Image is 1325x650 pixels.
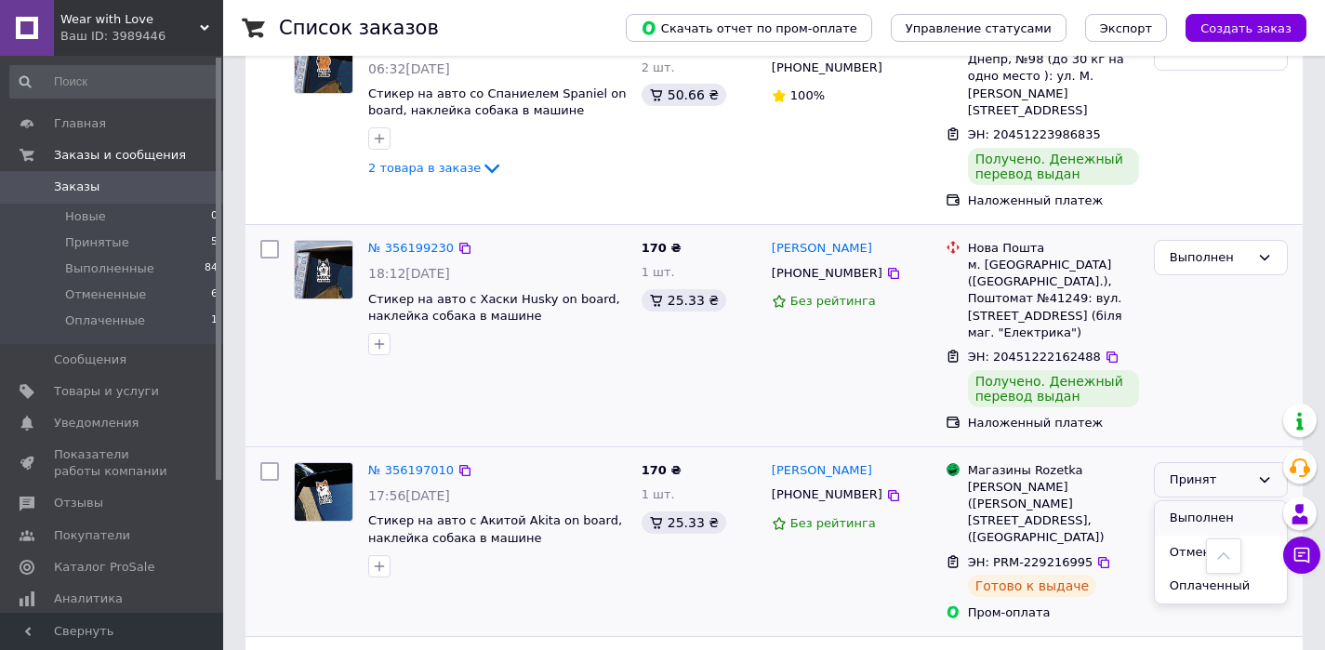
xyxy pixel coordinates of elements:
div: Принят [1170,471,1250,490]
span: Покупатели [54,527,130,544]
img: Фото товару [295,463,352,521]
span: 100% [790,88,825,102]
div: Магазины Rozetka [968,462,1139,479]
span: 2 товара в заказе [368,161,481,175]
div: Готово к выдаче [968,575,1096,597]
span: 1 шт. [642,487,675,501]
span: 0 [211,208,218,225]
div: Пром-оплата [968,604,1139,621]
div: [PHONE_NUMBER] [768,483,886,507]
span: Каталог ProSale [54,559,154,576]
a: 2 товара в заказе [368,161,503,175]
span: Уведомления [54,415,139,431]
span: 17:56[DATE] [368,488,450,503]
span: Скачать отчет по пром-оплате [641,20,857,36]
span: Отзывы [54,495,103,511]
span: Новые [65,208,106,225]
div: 25.33 ₴ [642,511,726,534]
span: Сообщения [54,352,126,368]
span: ЭН: 20451223986835 [968,127,1101,141]
li: Отменен [1155,536,1287,570]
span: Экспорт [1100,21,1152,35]
button: Управление статусами [891,14,1067,42]
span: Отмененные [65,286,146,303]
span: 6 [211,286,218,303]
span: 06:32[DATE] [368,61,450,76]
span: Товары и услуги [54,383,159,400]
span: Управление статусами [906,21,1052,35]
li: Оплаченный [1155,569,1287,604]
span: Заказы и сообщения [54,147,186,164]
img: Фото товару [295,35,352,93]
div: [PERSON_NAME] ([PERSON_NAME][STREET_ADDRESS], ([GEOGRAPHIC_DATA]) [968,479,1139,547]
button: Экспорт [1085,14,1167,42]
span: 2 шт. [642,60,675,74]
div: Получено. Денежный перевод выдан [968,370,1139,407]
button: Создать заказ [1186,14,1306,42]
span: 1 шт. [642,265,675,279]
span: 170 ₴ [642,463,682,477]
span: Без рейтинга [790,294,876,308]
div: Получено. Денежный перевод выдан [968,148,1139,185]
div: Нова Пошта [968,240,1139,257]
span: 5 [211,234,218,251]
button: Скачать отчет по пром-оплате [626,14,872,42]
h1: Список заказов [279,17,439,39]
a: Фото товару [294,462,353,522]
span: Аналитика [54,590,123,607]
span: 84 [205,260,218,277]
li: Выполнен [1155,501,1287,536]
a: Стикер на авто со Спаниелем Spaniel on board, наклейка собака в машине Рыжий [368,86,626,135]
div: [PHONE_NUMBER] [768,56,886,80]
span: Выполненные [65,260,154,277]
span: Wear with Love [60,11,200,28]
div: м. [GEOGRAPHIC_DATA] ([GEOGRAPHIC_DATA].), Поштомат №41249: вул. [STREET_ADDRESS] (біля маг. "Еле... [968,257,1139,341]
span: Принятые [65,234,129,251]
span: 18:12[DATE] [368,266,450,281]
input: Поиск [9,65,219,99]
a: Фото товару [294,240,353,299]
a: Фото товару [294,34,353,94]
a: № 356199230 [368,241,454,255]
span: Заказы [54,179,99,195]
span: Показатели работы компании [54,446,172,480]
div: Наложенный платеж [968,192,1139,209]
a: № 356197010 [368,463,454,477]
a: Создать заказ [1167,20,1306,34]
a: [PERSON_NAME] [772,240,872,258]
div: Выполнен [1170,248,1250,268]
div: Днепр, №98 (до 30 кг на одно место ): ул. М. [PERSON_NAME][STREET_ADDRESS] [968,51,1139,119]
div: Наложенный платеж [968,415,1139,431]
img: Фото товару [295,241,352,298]
span: Оплаченные [65,312,145,329]
span: 1 [211,312,218,329]
span: Главная [54,115,106,132]
div: 50.66 ₴ [642,84,726,106]
div: 25.33 ₴ [642,289,726,312]
span: Без рейтинга [790,516,876,530]
div: [PHONE_NUMBER] [768,261,886,285]
span: ЭН: 20451222162488 [968,350,1101,364]
button: Чат с покупателем [1283,537,1320,574]
span: 170 ₴ [642,241,682,255]
a: Стикер на авто с Хаски Husky on board, наклейка собака в машине [368,292,620,324]
a: [PERSON_NAME] [772,462,872,480]
a: Стикер на авто с Акитой Akita on board, наклейка собака в машине [368,513,622,545]
span: Создать заказ [1200,21,1292,35]
div: Ваш ID: 3989446 [60,28,223,45]
span: ЭН: PRM-229216995 [968,555,1093,569]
